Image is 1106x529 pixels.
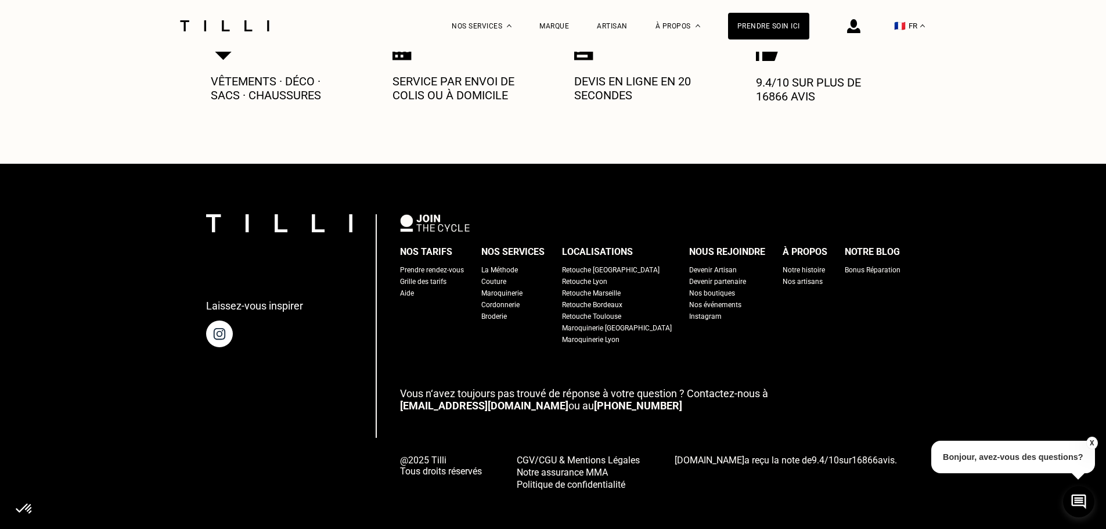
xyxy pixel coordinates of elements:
[696,24,700,27] img: Menu déroulant à propos
[481,287,523,299] a: Maroquinerie
[206,300,303,312] p: Laissez-vous inspirer
[481,243,545,261] div: Nos services
[783,264,825,276] a: Notre histoire
[517,479,625,490] span: Politique de confidentialité
[783,243,827,261] div: À propos
[675,455,744,466] span: [DOMAIN_NAME]
[689,276,746,287] a: Devenir partenaire
[507,24,511,27] img: Menu déroulant
[562,264,660,276] a: Retouche [GEOGRAPHIC_DATA]
[597,22,628,30] a: Artisan
[689,299,741,311] a: Nos événements
[211,74,350,102] p: Vêtements · Déco · Sacs · Chaussures
[400,466,482,477] span: Tous droits réservés
[562,299,622,311] a: Retouche Bordeaux
[517,478,640,490] a: Politique de confidentialité
[517,467,608,478] span: Notre assurance MMA
[400,387,768,400] span: Vous n‘avez toujours pas trouvé de réponse à votre question ? Contactez-nous à
[206,214,352,232] img: logo Tilli
[728,13,809,39] a: Prendre soin ici
[574,74,714,102] p: Devis en ligne en 20 secondes
[845,243,900,261] div: Notre blog
[783,276,823,287] a: Nos artisans
[828,455,839,466] span: 10
[400,243,452,261] div: Nos tarifs
[400,400,568,412] a: [EMAIL_ADDRESS][DOMAIN_NAME]
[845,264,900,276] a: Bonus Réparation
[894,20,906,31] span: 🇫🇷
[562,322,672,334] a: Maroquinerie [GEOGRAPHIC_DATA]
[481,276,506,287] a: Couture
[1086,437,1097,449] button: X
[517,455,640,466] span: CGV/CGU & Mentions Légales
[562,334,619,346] a: Maroquinerie Lyon
[852,455,878,466] span: 16866
[562,311,621,322] a: Retouche Toulouse
[400,455,482,466] span: @2025 Tilli
[812,455,839,466] span: /
[400,276,446,287] a: Grille des tarifs
[675,455,897,466] span: a reçu la note de sur avis.
[562,287,621,299] a: Retouche Marseille
[562,243,633,261] div: Localisations
[400,387,900,412] p: ou au
[481,311,507,322] a: Broderie
[812,455,824,466] span: 9.4
[689,264,737,276] a: Devenir Artisan
[400,214,470,232] img: logo Join The Cycle
[931,441,1095,473] p: Bonjour, avez-vous des questions?
[517,454,640,466] a: CGV/CGU & Mentions Légales
[400,287,414,299] a: Aide
[176,20,273,31] img: Logo du service de couturière Tilli
[847,19,860,33] img: icône connexion
[206,321,233,347] img: page instagram de Tilli une retoucherie à domicile
[756,75,895,103] p: 9.4/10 sur plus de 16866 avis
[594,400,682,412] a: [PHONE_NUMBER]
[689,311,722,322] a: Instagram
[562,276,607,287] a: Retouche Lyon
[920,24,925,27] img: menu déroulant
[689,287,735,299] a: Nos boutiques
[481,299,520,311] a: Cordonnerie
[517,466,640,478] a: Notre assurance MMA
[400,264,464,276] a: Prendre rendez-vous
[689,243,765,261] div: Nous rejoindre
[539,22,569,30] a: Marque
[481,264,518,276] a: La Méthode
[392,74,532,102] p: Service par envoi de colis ou à domicile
